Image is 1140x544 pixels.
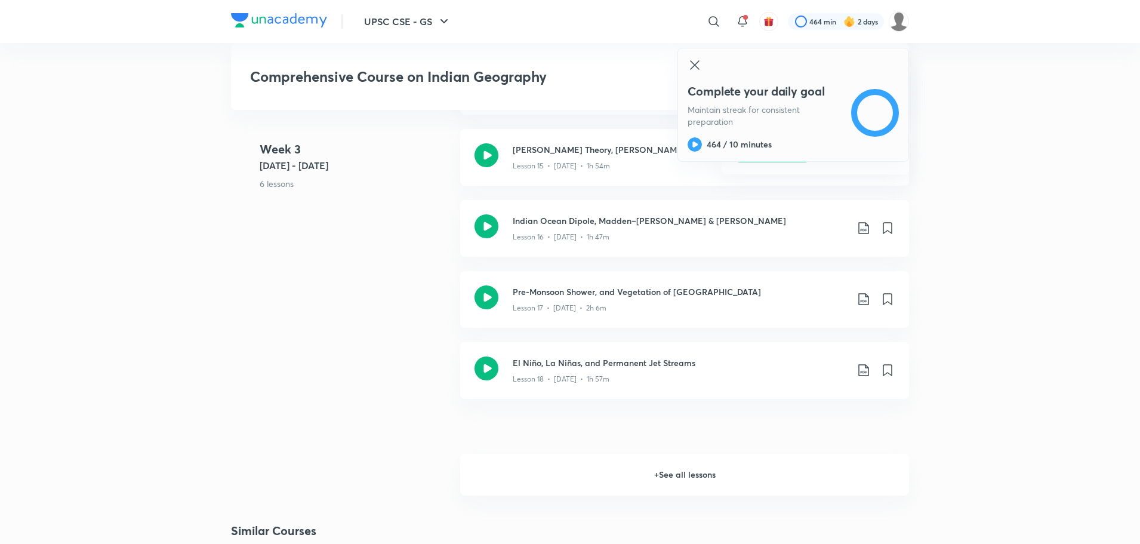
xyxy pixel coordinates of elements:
h6: 464 / 10 minutes [707,139,772,150]
p: Lesson 15 • [DATE] • 1h 54m [513,161,610,171]
p: Lesson 17 • [DATE] • 2h 6m [513,303,606,314]
button: UPSC CSE - GS [357,10,458,33]
a: Indian Ocean Dipole, Madden–[PERSON_NAME] & [PERSON_NAME]Lesson 16 • [DATE] • 1h 47m [460,200,909,271]
h6: + See all lessons [460,454,909,496]
h3: [PERSON_NAME] Theory, [PERSON_NAME] Concept, and Role of Tibetan Plateau [513,143,847,156]
h2: Similar Courses [231,522,316,540]
h3: Comprehensive Course on Indian Geography [250,68,717,85]
img: streak [843,16,855,27]
a: Company Logo [231,13,327,30]
h4: Complete your daily goal [688,84,843,99]
p: Lesson 16 • [DATE] • 1h 47m [513,232,609,242]
img: avatar [763,16,774,27]
h3: Indian Ocean Dipole, Madden–[PERSON_NAME] & [PERSON_NAME] [513,214,847,227]
h5: [DATE] - [DATE] [260,158,451,173]
h4: Week 3 [260,140,451,158]
button: avatar [759,12,778,31]
p: Maintain streak for consistent preparation [688,104,843,128]
img: Mayank [889,11,909,32]
p: Lesson 18 • [DATE] • 1h 57m [513,374,609,385]
a: [PERSON_NAME] Theory, [PERSON_NAME] Concept, and Role of Tibetan PlateauLesson 15 • [DATE] • 1h 54m [460,129,909,200]
h3: Pre-Monsoon Shower, and Vegetation of [GEOGRAPHIC_DATA] [513,285,847,298]
h3: El Niño, La Niñas, and Permanent Jet Streams [513,356,847,369]
p: 6 lessons [260,177,451,190]
a: Pre-Monsoon Shower, and Vegetation of [GEOGRAPHIC_DATA]Lesson 17 • [DATE] • 2h 6m [460,271,909,342]
a: El Niño, La Niñas, and Permanent Jet StreamsLesson 18 • [DATE] • 1h 57m [460,342,909,413]
img: Company Logo [231,13,327,27]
